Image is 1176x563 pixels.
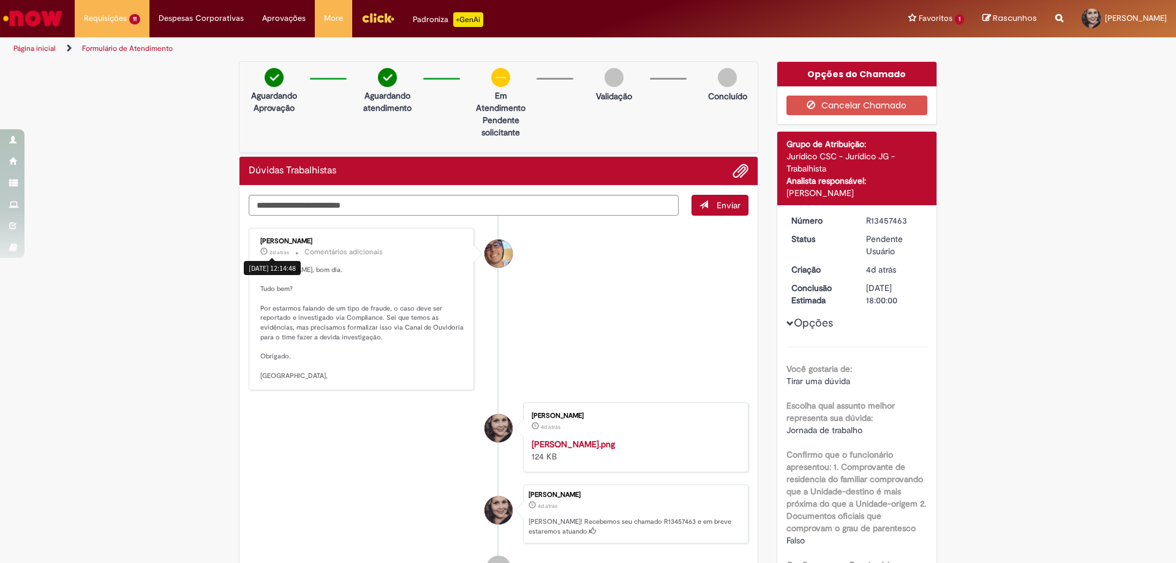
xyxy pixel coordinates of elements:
[718,68,737,87] img: img-circle-grey.png
[265,68,284,87] img: check-circle-green.png
[866,264,896,275] time: 28/08/2025 12:01:54
[13,43,56,53] a: Página inicial
[786,425,862,436] span: Jornada de trabalho
[269,249,289,256] span: 2d atrás
[786,175,928,187] div: Analista responsável:
[782,282,858,306] dt: Conclusão Estimada
[955,14,964,25] span: 1
[541,423,560,431] time: 28/08/2025 12:01:51
[605,68,624,87] img: img-circle-grey.png
[786,376,850,387] span: Tirar uma dúvida
[866,282,923,306] div: [DATE] 18:00:00
[324,12,343,25] span: More
[782,263,858,276] dt: Criação
[532,439,615,450] a: [PERSON_NAME].png
[786,400,895,423] b: Escolha qual assunto melhor representa sua dúvida:
[786,535,805,546] span: Falso
[782,214,858,227] dt: Número
[786,187,928,199] div: [PERSON_NAME]
[484,240,513,268] div: Pedro Henrique De Oliveira Alves
[529,491,742,499] div: [PERSON_NAME]
[244,261,301,275] div: [DATE] 12:14:48
[260,265,464,380] p: [PERSON_NAME], bom dia. Tudo bem? Por estarmos falando de um tipo de fraude, o caso deve ser repo...
[1,6,64,31] img: ServiceNow
[244,89,304,114] p: Aguardando Aprovação
[129,14,140,25] span: 11
[538,502,557,510] time: 28/08/2025 12:01:54
[484,414,513,442] div: Renata Luciane De Souza Faria Conrado
[532,438,736,463] div: 124 KB
[262,12,306,25] span: Aprovações
[866,264,896,275] span: 4d atrás
[82,43,173,53] a: Formulário de Atendimento
[866,233,923,257] div: Pendente Usuário
[260,238,464,245] div: [PERSON_NAME]
[541,423,560,431] span: 4d atrás
[786,449,926,534] b: Confirmo que o funcionário apresentou: 1. Comprovante de residencia do familiar comprovando que a...
[708,90,747,102] p: Concluído
[786,363,852,374] b: Você gostaria de:
[777,62,937,86] div: Opções do Chamado
[786,150,928,175] div: Jurídico CSC - Jurídico JG - Trabalhista
[249,195,679,216] textarea: Digite sua mensagem aqui...
[358,89,417,114] p: Aguardando atendimento
[1105,13,1167,23] span: [PERSON_NAME]
[919,12,952,25] span: Favoritos
[361,9,394,27] img: click_logo_yellow_360x200.png
[782,233,858,245] dt: Status
[532,412,736,420] div: [PERSON_NAME]
[471,114,530,138] p: Pendente solicitante
[453,12,483,27] p: +GenAi
[538,502,557,510] span: 4d atrás
[471,89,530,114] p: Em Atendimento
[9,37,775,60] ul: Trilhas de página
[717,200,741,211] span: Enviar
[993,12,1037,24] span: Rascunhos
[378,68,397,87] img: check-circle-green.png
[866,263,923,276] div: 28/08/2025 12:01:54
[491,68,510,87] img: circle-minus.png
[249,485,748,543] li: Renata Luciane De Souza Faria Conrado
[159,12,244,25] span: Despesas Corporativas
[786,96,928,115] button: Cancelar Chamado
[84,12,127,25] span: Requisições
[733,163,748,179] button: Adicionar anexos
[786,138,928,150] div: Grupo de Atribuição:
[692,195,748,216] button: Enviar
[529,517,742,536] p: [PERSON_NAME]! Recebemos seu chamado R13457463 e em breve estaremos atuando.
[249,165,336,176] h2: Dúvidas Trabalhistas Histórico de tíquete
[484,496,513,524] div: Renata Luciane De Souza Faria Conrado
[866,214,923,227] div: R13457463
[596,90,632,102] p: Validação
[413,12,483,27] div: Padroniza
[304,247,383,257] small: Comentários adicionais
[982,13,1037,25] a: Rascunhos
